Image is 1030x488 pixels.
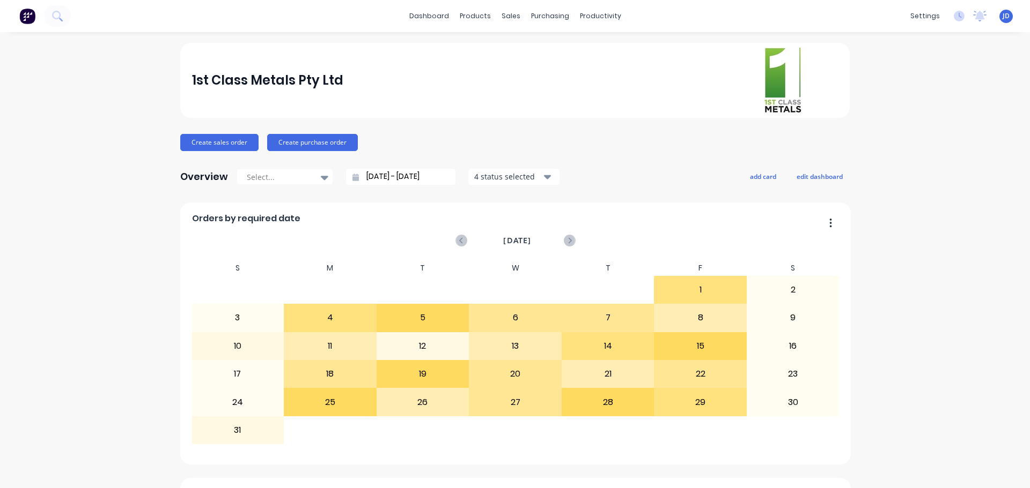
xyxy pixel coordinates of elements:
[790,169,850,183] button: edit dashboard
[284,260,377,276] div: M
[192,361,284,387] div: 17
[743,169,783,183] button: add card
[469,304,561,331] div: 6
[377,260,469,276] div: T
[562,333,654,359] div: 14
[192,70,343,91] div: 1st Class Metals Pty Ltd
[192,304,284,331] div: 3
[468,169,560,185] button: 4 status selected
[404,8,454,24] a: dashboard
[267,134,358,151] button: Create purchase order
[192,388,284,415] div: 24
[562,388,654,415] div: 28
[654,260,747,276] div: F
[575,8,627,24] div: productivity
[747,260,840,276] div: S
[562,304,654,331] div: 7
[496,8,526,24] div: sales
[192,417,284,444] div: 31
[19,8,35,24] img: Factory
[654,276,746,303] div: 1
[192,333,284,359] div: 10
[747,276,839,303] div: 2
[284,388,376,415] div: 25
[284,361,376,387] div: 18
[654,304,746,331] div: 8
[469,333,561,359] div: 13
[377,388,469,415] div: 26
[454,8,496,24] div: products
[377,333,469,359] div: 12
[747,361,839,387] div: 23
[747,388,839,415] div: 30
[180,166,228,187] div: Overview
[654,361,746,387] div: 22
[747,304,839,331] div: 9
[654,333,746,359] div: 15
[192,212,300,225] span: Orders by required date
[469,260,562,276] div: W
[284,304,376,331] div: 4
[747,333,839,359] div: 16
[763,46,803,115] img: 1st Class Metals Pty Ltd
[1003,11,1010,21] span: JD
[503,235,531,246] span: [DATE]
[526,8,575,24] div: purchasing
[905,8,945,24] div: settings
[469,388,561,415] div: 27
[284,333,376,359] div: 11
[377,304,469,331] div: 5
[474,171,542,182] div: 4 status selected
[654,388,746,415] div: 29
[180,134,259,151] button: Create sales order
[377,361,469,387] div: 19
[562,361,654,387] div: 21
[562,260,654,276] div: T
[192,260,284,276] div: S
[469,361,561,387] div: 20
